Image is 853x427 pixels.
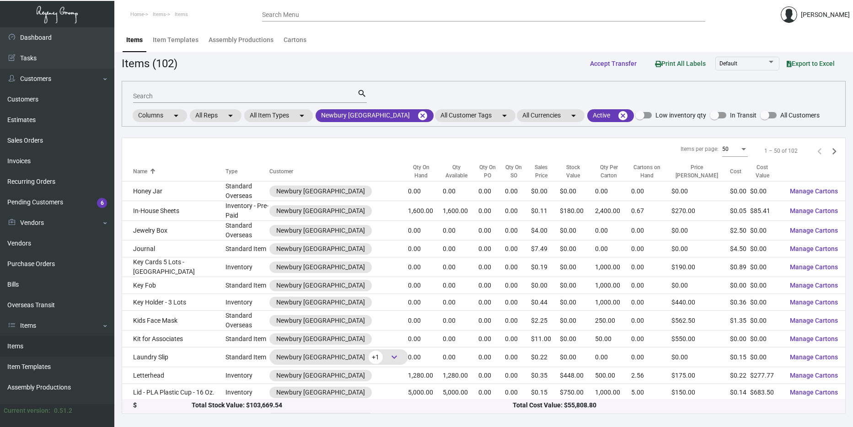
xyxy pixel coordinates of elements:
[730,257,750,277] td: $0.89
[730,367,750,384] td: $0.22
[560,240,595,257] td: $0.00
[408,257,443,277] td: 0.00
[531,294,560,311] td: $0.44
[722,146,729,152] span: 50
[631,164,663,180] div: Cartons on Hand
[443,221,478,240] td: 0.00
[671,331,730,347] td: $550.00
[276,371,365,380] div: Newbury [GEOGRAPHIC_DATA]
[531,240,560,257] td: $7.49
[478,294,504,311] td: 0.00
[730,240,750,257] td: $4.50
[478,277,504,294] td: 0.00
[225,168,269,176] div: Type
[505,181,531,201] td: 0.00
[595,181,631,201] td: 0.00
[443,164,478,180] div: Qty Available
[408,367,443,384] td: 1,280.00
[671,367,730,384] td: $175.00
[133,168,225,176] div: Name
[812,144,827,158] button: Previous page
[560,221,595,240] td: $0.00
[225,240,269,257] td: Standard Item
[209,35,274,45] div: Assembly Productions
[750,347,783,367] td: $0.00
[133,401,192,411] div: $
[517,109,585,122] mat-chip: All Currencies
[560,201,595,221] td: $180.00
[783,222,845,239] button: Manage Cartons
[499,110,510,121] mat-icon: arrow_drop_down
[730,168,741,176] div: Cost
[531,257,560,277] td: $0.19
[408,240,443,257] td: 0.00
[478,240,504,257] td: 0.00
[122,347,225,367] td: Laundry Slip
[790,372,838,379] span: Manage Cartons
[122,221,225,240] td: Jewelry Box
[478,311,504,331] td: 0.00
[505,240,531,257] td: 0.00
[560,311,595,331] td: $0.00
[783,367,845,384] button: Manage Cartons
[408,221,443,240] td: 0.00
[783,259,845,275] button: Manage Cartons
[631,221,671,240] td: 0.00
[787,60,835,67] span: Export to Excel
[417,110,428,121] mat-icon: cancel
[171,110,182,121] mat-icon: arrow_drop_down
[671,201,730,221] td: $270.00
[560,164,595,180] div: Stock Value
[595,257,631,277] td: 1,000.00
[276,350,401,364] div: Newbury [GEOGRAPHIC_DATA]
[595,164,623,180] div: Qty Per Carton
[478,164,504,180] div: Qty On PO
[631,294,671,311] td: 0.00
[443,384,478,401] td: 5,000.00
[568,110,579,121] mat-icon: arrow_drop_down
[296,110,307,121] mat-icon: arrow_drop_down
[560,277,595,294] td: $0.00
[631,164,671,180] div: Cartons on Hand
[631,384,671,401] td: 5.00
[435,109,515,122] mat-chip: All Customer Tags
[617,110,628,121] mat-icon: cancel
[269,164,408,181] th: Customer
[790,282,838,289] span: Manage Cartons
[648,55,713,72] button: Print All Labels
[560,367,595,384] td: $448.00
[225,294,269,311] td: Inventory
[790,207,838,214] span: Manage Cartons
[478,331,504,347] td: 0.00
[590,60,637,67] span: Accept Transfer
[122,367,225,384] td: Letterhead
[783,294,845,310] button: Manage Cartons
[122,201,225,221] td: In-House Sheets
[408,201,443,221] td: 1,600.00
[443,347,478,367] td: 0.00
[478,347,504,367] td: 0.00
[730,347,750,367] td: $0.15
[408,277,443,294] td: 0.00
[408,331,443,347] td: 0.00
[513,401,834,411] div: Total Cost Value: $55,808.80
[595,367,631,384] td: 500.00
[750,164,774,180] div: Cost Value
[478,367,504,384] td: 0.00
[631,277,671,294] td: 0.00
[631,347,671,367] td: 0.00
[750,331,783,347] td: $0.00
[671,181,730,201] td: $0.00
[478,257,504,277] td: 0.00
[478,221,504,240] td: 0.00
[730,221,750,240] td: $2.50
[783,203,845,219] button: Manage Cartons
[443,311,478,331] td: 0.00
[225,384,269,401] td: Inventory
[790,227,838,234] span: Manage Cartons
[560,181,595,201] td: $0.00
[122,55,177,72] div: Items (102)
[750,294,783,311] td: $0.00
[505,201,531,221] td: 0.00
[560,331,595,347] td: $0.00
